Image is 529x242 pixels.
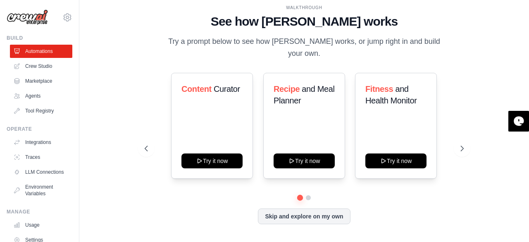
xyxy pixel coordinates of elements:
a: Traces [10,151,72,164]
a: LLM Connections [10,165,72,179]
span: Fitness [365,84,393,93]
a: Usage [10,218,72,232]
a: Environment Variables [10,180,72,200]
a: Crew Studio [10,60,72,73]
span: and Meal Planner [274,84,334,105]
button: Try it now [181,153,243,168]
a: Agents [10,89,72,103]
button: Skip and explore on my own [258,208,350,224]
a: Marketplace [10,74,72,88]
img: Logo [7,10,48,25]
p: Try a prompt below to see how [PERSON_NAME] works, or jump right in and build your own. [165,36,443,60]
span: Content [181,84,212,93]
span: Curator [214,84,240,93]
h1: See how [PERSON_NAME] works [145,14,463,29]
a: Automations [10,45,72,58]
a: Tool Registry [10,104,72,117]
div: Build [7,35,72,41]
a: Integrations [10,136,72,149]
div: Operate [7,126,72,132]
button: Try it now [365,153,427,168]
div: Manage [7,208,72,215]
button: Try it now [274,153,335,168]
div: WALKTHROUGH [145,5,463,11]
span: Recipe [274,84,300,93]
